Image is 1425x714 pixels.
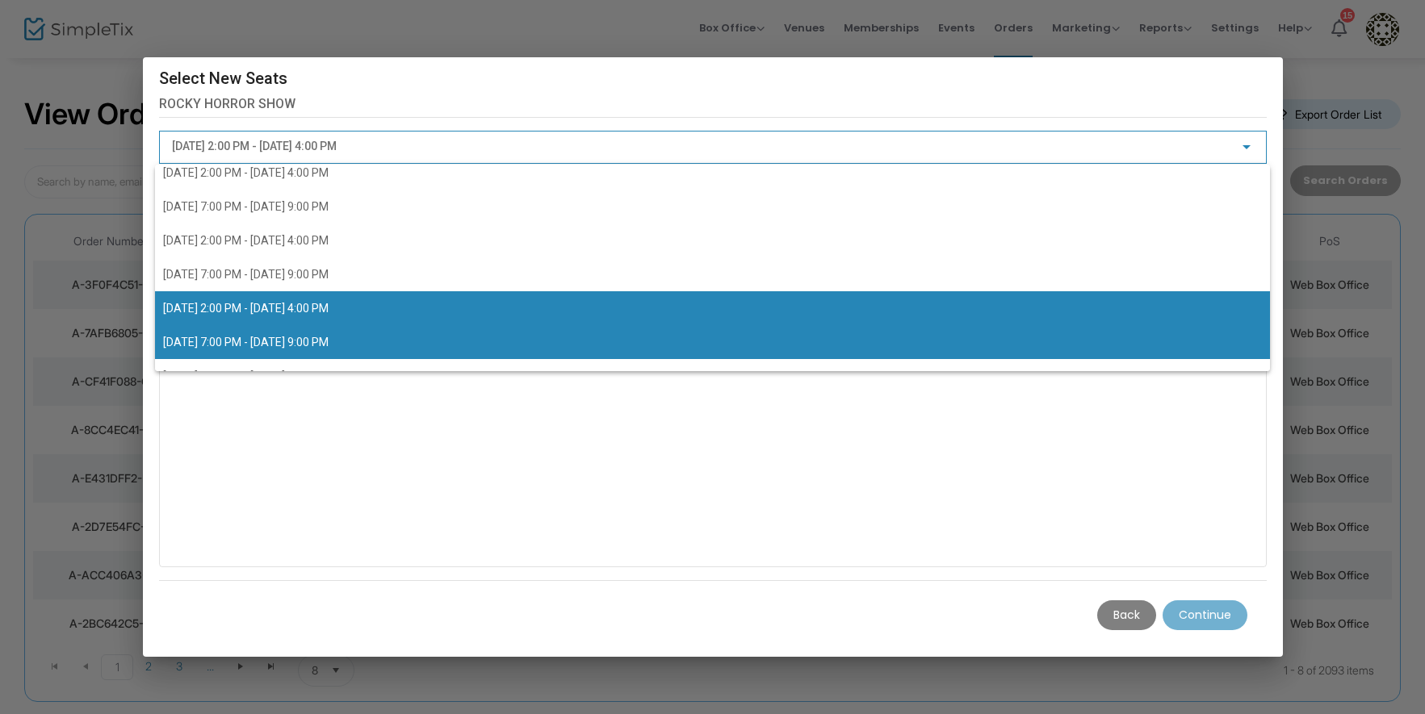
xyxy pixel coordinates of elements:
span: [DATE] 7:00 PM - [DATE] 9:00 PM [163,200,329,213]
span: [DATE] 2:00 PM - [DATE] 4:00 PM [163,234,329,247]
span: [DATE] 2:00 PM - [DATE] 4:00 PM [163,370,329,382]
span: [DATE] 2:00 PM - [DATE] 4:00 PM [163,166,329,179]
span: [DATE] 7:00 PM - [DATE] 9:00 PM [163,268,329,281]
span: [DATE] 7:00 PM - [DATE] 9:00 PM [163,336,329,349]
span: [DATE] 2:00 PM - [DATE] 4:00 PM [163,302,329,315]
